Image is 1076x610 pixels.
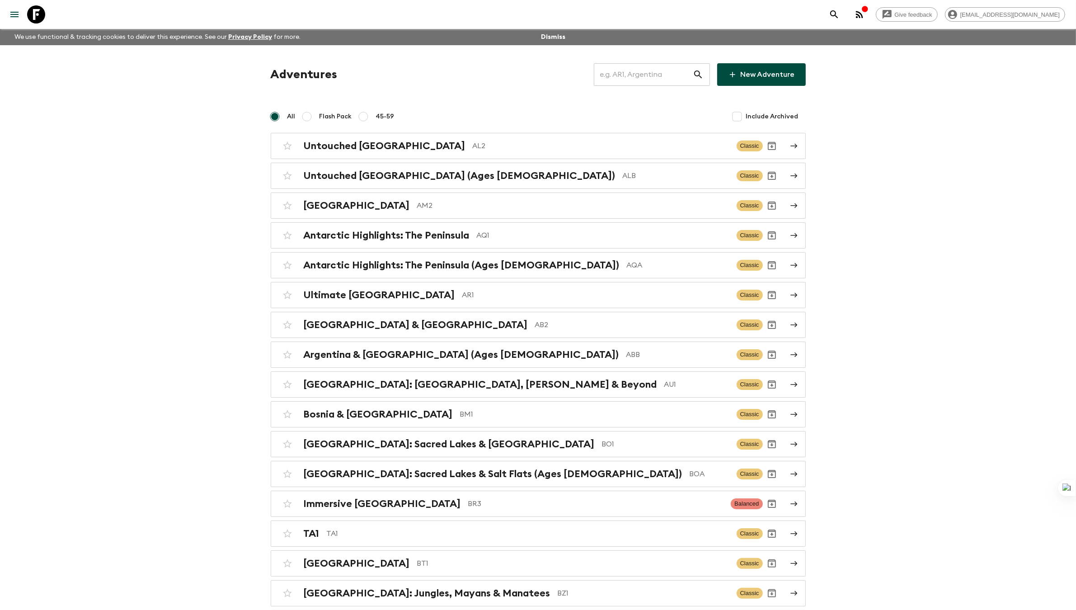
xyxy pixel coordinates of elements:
[271,222,806,249] a: Antarctic Highlights: The PeninsulaAQ1ClassicArchive
[320,112,352,121] span: Flash Pack
[271,491,806,517] a: Immersive [GEOGRAPHIC_DATA]BR3BalancedArchive
[462,290,729,300] p: AR1
[304,528,320,540] h2: TA1
[304,319,528,331] h2: [GEOGRAPHIC_DATA] & [GEOGRAPHIC_DATA]
[417,200,729,211] p: AM2
[737,469,763,479] span: Classic
[304,349,619,361] h2: Argentina & [GEOGRAPHIC_DATA] (Ages [DEMOGRAPHIC_DATA])
[763,525,781,543] button: Archive
[558,588,729,599] p: BZ1
[737,558,763,569] span: Classic
[626,349,729,360] p: ABB
[890,11,937,18] span: Give feedback
[737,170,763,181] span: Classic
[737,260,763,271] span: Classic
[763,375,781,394] button: Archive
[468,498,724,509] p: BR3
[737,528,763,539] span: Classic
[473,141,729,151] p: AL2
[304,140,465,152] h2: Untouched [GEOGRAPHIC_DATA]
[763,435,781,453] button: Archive
[304,558,410,569] h2: [GEOGRAPHIC_DATA]
[539,31,568,43] button: Dismiss
[271,401,806,427] a: Bosnia & [GEOGRAPHIC_DATA]BM1ClassicArchive
[763,316,781,334] button: Archive
[271,192,806,219] a: [GEOGRAPHIC_DATA]AM2ClassicArchive
[304,587,550,599] h2: [GEOGRAPHIC_DATA]: Jungles, Mayans & Manatees
[763,137,781,155] button: Archive
[763,495,781,513] button: Archive
[602,439,729,450] p: BO1
[746,112,799,121] span: Include Archived
[955,11,1065,18] span: [EMAIL_ADDRESS][DOMAIN_NAME]
[763,286,781,304] button: Archive
[731,498,762,509] span: Balanced
[271,342,806,368] a: Argentina & [GEOGRAPHIC_DATA] (Ages [DEMOGRAPHIC_DATA])ABBClassicArchive
[304,408,453,420] h2: Bosnia & [GEOGRAPHIC_DATA]
[737,439,763,450] span: Classic
[737,409,763,420] span: Classic
[271,66,338,84] h1: Adventures
[763,465,781,483] button: Archive
[535,319,729,330] p: AB2
[627,260,729,271] p: AQA
[763,256,781,274] button: Archive
[327,528,729,539] p: TA1
[287,112,296,121] span: All
[376,112,395,121] span: 45-59
[945,7,1065,22] div: [EMAIL_ADDRESS][DOMAIN_NAME]
[271,282,806,308] a: Ultimate [GEOGRAPHIC_DATA]AR1ClassicArchive
[271,312,806,338] a: [GEOGRAPHIC_DATA] & [GEOGRAPHIC_DATA]AB2ClassicArchive
[763,226,781,244] button: Archive
[304,230,470,241] h2: Antarctic Highlights: The Peninsula
[737,141,763,151] span: Classic
[271,580,806,606] a: [GEOGRAPHIC_DATA]: Jungles, Mayans & ManateesBZ1ClassicArchive
[763,554,781,572] button: Archive
[763,346,781,364] button: Archive
[737,319,763,330] span: Classic
[460,409,729,420] p: BM1
[763,197,781,215] button: Archive
[304,468,682,480] h2: [GEOGRAPHIC_DATA]: Sacred Lakes & Salt Flats (Ages [DEMOGRAPHIC_DATA])
[763,584,781,602] button: Archive
[271,461,806,487] a: [GEOGRAPHIC_DATA]: Sacred Lakes & Salt Flats (Ages [DEMOGRAPHIC_DATA])BOAClassicArchive
[304,379,657,390] h2: [GEOGRAPHIC_DATA]: [GEOGRAPHIC_DATA], [PERSON_NAME] & Beyond
[737,349,763,360] span: Classic
[737,379,763,390] span: Classic
[304,498,461,510] h2: Immersive [GEOGRAPHIC_DATA]
[737,230,763,241] span: Classic
[763,405,781,423] button: Archive
[876,7,938,22] a: Give feedback
[623,170,729,181] p: ALB
[271,133,806,159] a: Untouched [GEOGRAPHIC_DATA]AL2ClassicArchive
[304,170,616,182] h2: Untouched [GEOGRAPHIC_DATA] (Ages [DEMOGRAPHIC_DATA])
[763,167,781,185] button: Archive
[304,259,620,271] h2: Antarctic Highlights: The Peninsula (Ages [DEMOGRAPHIC_DATA])
[271,431,806,457] a: [GEOGRAPHIC_DATA]: Sacred Lakes & [GEOGRAPHIC_DATA]BO1ClassicArchive
[5,5,23,23] button: menu
[594,62,693,87] input: e.g. AR1, Argentina
[304,438,595,450] h2: [GEOGRAPHIC_DATA]: Sacred Lakes & [GEOGRAPHIC_DATA]
[664,379,729,390] p: AU1
[690,469,729,479] p: BOA
[304,200,410,211] h2: [GEOGRAPHIC_DATA]
[11,29,304,45] p: We use functional & tracking cookies to deliver this experience. See our for more.
[304,289,455,301] h2: Ultimate [GEOGRAPHIC_DATA]
[271,550,806,577] a: [GEOGRAPHIC_DATA]BT1ClassicArchive
[417,558,729,569] p: BT1
[825,5,843,23] button: search adventures
[477,230,729,241] p: AQ1
[717,63,806,86] a: New Adventure
[271,252,806,278] a: Antarctic Highlights: The Peninsula (Ages [DEMOGRAPHIC_DATA])AQAClassicArchive
[271,163,806,189] a: Untouched [GEOGRAPHIC_DATA] (Ages [DEMOGRAPHIC_DATA])ALBClassicArchive
[737,588,763,599] span: Classic
[228,34,272,40] a: Privacy Policy
[271,371,806,398] a: [GEOGRAPHIC_DATA]: [GEOGRAPHIC_DATA], [PERSON_NAME] & BeyondAU1ClassicArchive
[271,521,806,547] a: TA1TA1ClassicArchive
[737,200,763,211] span: Classic
[737,290,763,300] span: Classic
